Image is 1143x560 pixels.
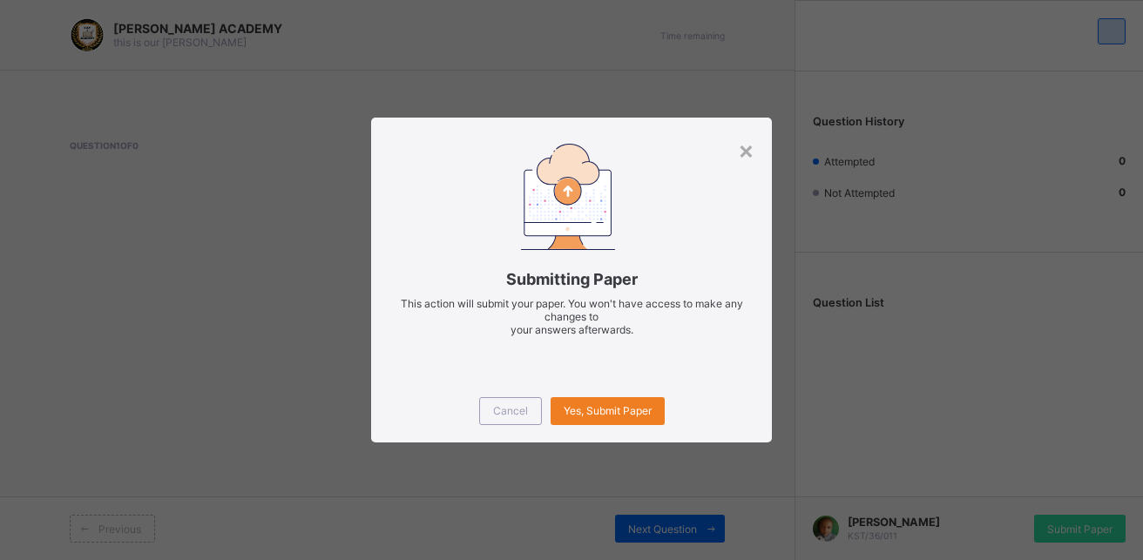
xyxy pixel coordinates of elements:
[738,135,754,165] div: ×
[564,404,652,417] span: Yes, Submit Paper
[397,270,745,288] span: Submitting Paper
[493,404,528,417] span: Cancel
[401,297,743,336] span: This action will submit your paper. You won't have access to make any changes to your answers aft...
[521,144,615,249] img: submitting-paper.7509aad6ec86be490e328e6d2a33d40a.svg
